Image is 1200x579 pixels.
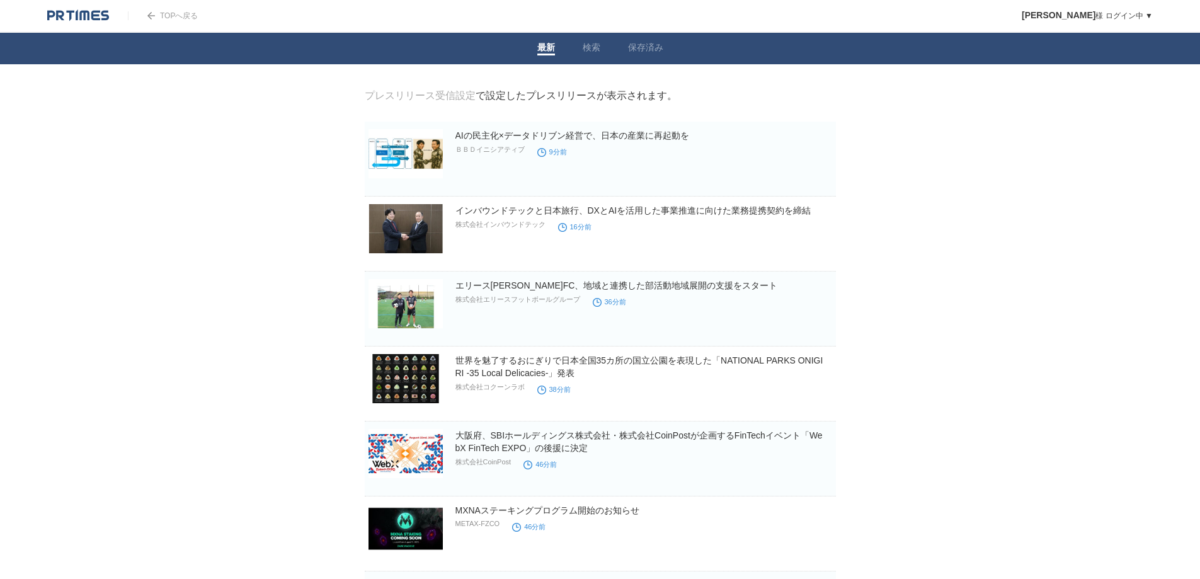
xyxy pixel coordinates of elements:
[583,42,600,55] a: 検索
[47,9,109,22] img: logo.png
[455,520,500,527] p: METAX-FZCO
[455,220,546,229] p: 株式会社インバウンドテック
[369,504,443,553] img: MXNAステーキングプログラム開始のお知らせ
[593,298,626,306] time: 36分前
[537,148,567,156] time: 9分前
[1022,10,1095,20] span: [PERSON_NAME]
[147,12,155,20] img: arrow.png
[537,386,571,393] time: 38分前
[1022,11,1153,20] a: [PERSON_NAME]様 ログイン中 ▼
[365,89,677,103] div: で設定したプレスリリースが表示されます。
[455,355,823,378] a: 世界を魅了するおにぎりで日本全国35カ所の国立公園を表現した「NATIONAL PARKS ONIGIRI -35 Local Delicacies-」発表
[537,42,555,55] a: 最新
[455,145,525,154] p: ＢＢＤイニシアティブ
[369,279,443,328] img: エリース豊島FC、地域と連携した部活動地域展開の支援をスタート
[455,205,811,215] a: インバウンドテックと日本旅行、DXとAIを活用した事業推進に向けた業務提携契約を締結
[369,429,443,478] img: 大阪府、SBIホールディングス株式会社・株式会社CoinPostが企画するFinTechイベント「WebX FinTech EXPO」の後援に決定
[455,130,689,140] a: AIの民主化×データドリブン経営で、日本の産業に再起動を
[628,42,663,55] a: 保存済み
[558,223,591,231] time: 16分前
[369,129,443,178] img: AIの民主化×データドリブン経営で、日本の産業に再起動を
[369,204,443,253] img: インバウンドテックと日本旅行、DXとAIを活用した事業推進に向けた業務提携契約を締結
[128,11,198,20] a: TOPへ戻る
[455,457,511,467] p: 株式会社CoinPost
[455,295,580,304] p: 株式会社エリースフットボールグループ
[455,505,639,515] a: MXNAステーキングプログラム開始のお知らせ
[369,354,443,403] img: 世界を魅了するおにぎりで日本全国35カ所の国立公園を表現した「NATIONAL PARKS ONIGIRI -35 Local Delicacies-」発表
[455,382,525,392] p: 株式会社コクーンラボ
[365,90,476,101] a: プレスリリース受信設定
[455,280,778,290] a: エリース[PERSON_NAME]FC、地域と連携した部活動地域展開の支援をスタート
[512,523,546,530] time: 46分前
[455,430,823,453] a: 大阪府、SBIホールディングス株式会社・株式会社CoinPostが企画するFinTechイベント「WebX FinTech EXPO」の後援に決定
[523,461,557,468] time: 46分前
